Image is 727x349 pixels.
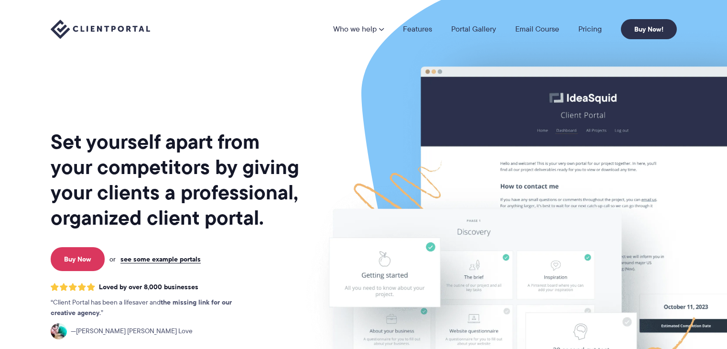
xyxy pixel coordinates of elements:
p: Client Portal has been a lifesaver and . [51,297,251,318]
span: Loved by over 8,000 businesses [99,283,198,291]
a: Buy Now [51,247,105,271]
a: Email Course [515,25,559,33]
a: Portal Gallery [451,25,496,33]
span: [PERSON_NAME] [PERSON_NAME] Love [71,326,193,337]
strong: the missing link for our creative agency [51,297,232,318]
span: or [109,255,116,263]
a: see some example portals [120,255,201,263]
a: Buy Now! [621,19,677,39]
a: Features [403,25,432,33]
h1: Set yourself apart from your competitors by giving your clients a professional, organized client ... [51,129,301,230]
a: Pricing [578,25,602,33]
a: Who we help [333,25,384,33]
